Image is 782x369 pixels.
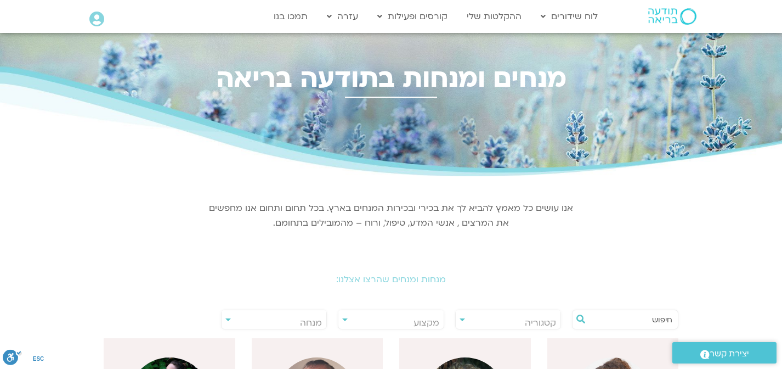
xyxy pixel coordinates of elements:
[207,201,575,231] p: אנו עושים כל מאמץ להביא לך את בכירי ובכירות המנחים בארץ. בכל תחום ותחום אנו מחפשים את המרצים , אנ...
[589,310,672,329] input: חיפוש
[648,8,696,25] img: תודעה בריאה
[300,317,322,329] span: מנחה
[268,6,313,27] a: תמכו בנו
[672,342,777,364] a: יצירת קשר
[84,63,698,93] h2: מנחים ומנחות בתודעה בריאה
[535,6,603,27] a: לוח שידורים
[525,317,556,329] span: קטגוריה
[710,346,749,361] span: יצירת קשר
[461,6,527,27] a: ההקלטות שלי
[321,6,364,27] a: עזרה
[372,6,453,27] a: קורסים ופעילות
[84,275,698,284] h2: מנחות ומנחים שהרצו אצלנו:
[413,317,439,329] span: מקצוע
